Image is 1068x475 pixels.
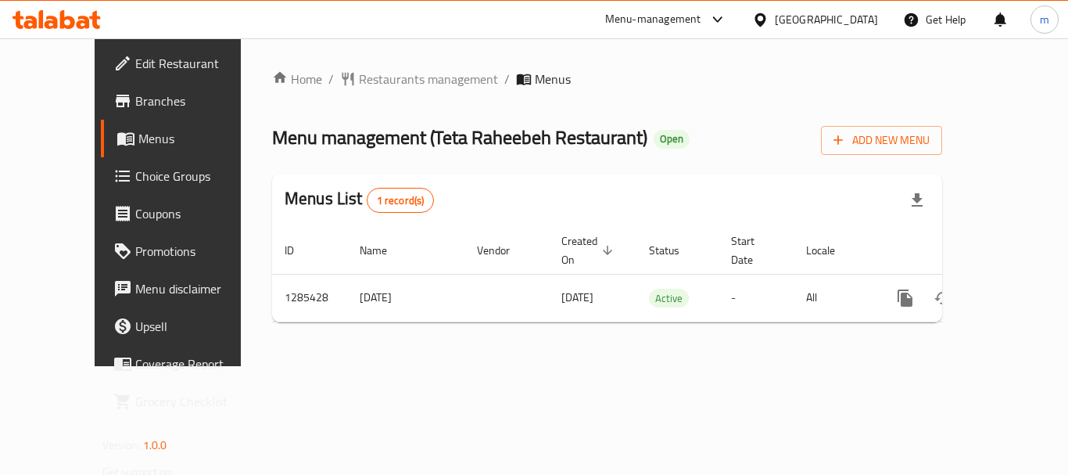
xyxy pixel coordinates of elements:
[367,188,435,213] div: Total records count
[367,193,434,208] span: 1 record(s)
[101,157,273,195] a: Choice Groups
[504,70,510,88] li: /
[887,279,924,317] button: more
[101,308,273,345] a: Upsell
[359,70,498,88] span: Restaurants management
[101,45,273,82] a: Edit Restaurant
[272,70,942,88] nav: breadcrumb
[135,167,260,185] span: Choice Groups
[924,279,962,317] button: Change Status
[135,54,260,73] span: Edit Restaurant
[138,129,260,148] span: Menus
[654,130,690,149] div: Open
[272,274,347,322] td: 1285428
[561,232,618,269] span: Created On
[272,70,322,88] a: Home
[285,187,434,213] h2: Menus List
[794,274,874,322] td: All
[272,120,647,155] span: Menu management ( Teta Raheebeh Restaurant )
[135,317,260,336] span: Upsell
[135,354,260,373] span: Coverage Report
[101,270,273,308] a: Menu disclaimer
[1040,11,1049,28] span: m
[649,241,700,260] span: Status
[101,345,273,383] a: Coverage Report
[347,274,464,322] td: [DATE]
[101,383,273,420] a: Grocery Checklist
[101,120,273,157] a: Menus
[101,82,273,120] a: Branches
[135,92,260,110] span: Branches
[135,392,260,411] span: Grocery Checklist
[285,241,314,260] span: ID
[654,132,690,146] span: Open
[874,227,1049,275] th: Actions
[101,195,273,232] a: Coupons
[719,274,794,322] td: -
[535,70,571,88] span: Menus
[135,204,260,223] span: Coupons
[143,435,167,455] span: 1.0.0
[101,232,273,270] a: Promotions
[135,242,260,261] span: Promotions
[821,126,942,155] button: Add New Menu
[775,11,878,28] div: [GEOGRAPHIC_DATA]
[360,241,407,260] span: Name
[833,131,930,150] span: Add New Menu
[806,241,855,260] span: Locale
[135,279,260,298] span: Menu disclaimer
[328,70,334,88] li: /
[272,227,1049,322] table: enhanced table
[898,182,936,219] div: Export file
[605,10,701,29] div: Menu-management
[731,232,775,269] span: Start Date
[102,435,141,455] span: Version:
[477,241,530,260] span: Vendor
[649,290,689,308] span: Active
[561,287,593,308] span: [DATE]
[340,70,498,88] a: Restaurants management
